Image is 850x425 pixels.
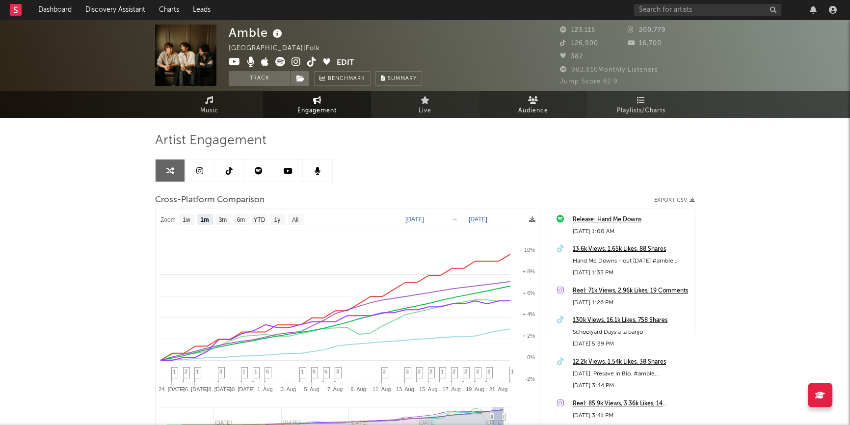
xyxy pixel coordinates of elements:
text: 1y [274,216,281,223]
text: 11. Aug [372,386,391,392]
button: Export CSV [654,197,695,203]
span: 2 [487,369,490,374]
div: Amble [229,25,285,41]
span: 1 [196,369,199,374]
text: 1w [183,216,190,223]
span: Jump Score: 82.9 [560,79,618,85]
span: 5 [324,369,327,374]
text: 15. Aug [419,386,437,392]
span: 2 [464,369,467,374]
text: → [452,216,458,223]
text: [DATE] [405,216,424,223]
text: + 10% [520,247,535,253]
div: [DATE] 3:41 PM [573,410,690,422]
text: YTD [253,216,265,223]
div: [DATE]. Presave in Bio. #amble #handmedowns #newmusic [573,368,690,380]
text: + 8% [523,268,535,274]
span: 1 [511,369,514,374]
input: Search for artists [634,4,781,16]
span: 1 [301,369,304,374]
text: + 2% [523,333,535,339]
div: Hand Me Downs - out [DATE] #amble #handmedowns #newmusic [573,255,690,267]
a: Release: Hand Me Downs [573,214,690,226]
span: 3 [336,369,339,374]
text: 3. Aug [281,386,296,392]
text: 28. [DATE] [205,386,231,392]
div: [DATE] 5:39 PM [573,338,690,350]
text: 26. [DATE] [182,386,208,392]
div: Schoolyard Days a la banjo [573,326,690,338]
span: 1 [242,369,245,374]
text: + 4% [523,311,535,317]
span: 382 [560,53,583,60]
a: Reel: 71k Views, 2.96k Likes, 19 Comments [573,285,690,297]
span: 200,779 [628,27,666,33]
span: Audience [518,105,548,117]
span: 5 [266,369,269,374]
span: Summary [388,76,417,81]
span: Benchmark [328,73,365,85]
text: All [292,216,298,223]
a: 130k Views, 16.1k Likes, 758 Shares [573,315,690,326]
button: Track [229,71,290,86]
span: 5 [313,369,316,374]
div: [GEOGRAPHIC_DATA] | Folk [229,43,331,54]
span: Cross-Platform Comparison [155,194,265,206]
a: Benchmark [314,71,371,86]
text: 7. Aug [327,386,343,392]
text: Zoom [160,216,176,223]
text: 21. Aug [489,386,507,392]
a: 13.6k Views, 1.65k Likes, 88 Shares [573,243,690,255]
span: 1 [441,369,444,374]
span: 1 [254,369,257,374]
text: [DATE] [469,216,487,223]
span: Live [419,105,431,117]
div: [DATE] 1:26 PM [573,297,690,309]
span: 2 [383,369,386,374]
text: 1m [200,216,209,223]
span: 982,810 Monthly Listeners [560,67,658,73]
span: 2 [185,369,187,374]
button: Edit [337,57,354,69]
a: Audience [479,91,587,118]
text: 5. Aug [304,386,319,392]
span: Engagement [297,105,337,117]
div: Reel: 85.9k Views, 3.36k Likes, 14 Comments [573,398,690,410]
a: 12.2k Views, 1.54k Likes, 38 Shares [573,356,690,368]
span: 3 [219,369,222,374]
text: 9. Aug [350,386,366,392]
span: 2 [418,369,421,374]
div: [DATE] 3:44 PM [573,380,690,392]
span: 123,115 [560,27,595,33]
span: Music [200,105,218,117]
text: 24. [DATE] [159,386,185,392]
span: Playlists/Charts [617,105,665,117]
div: [DATE] 1:33 PM [573,267,690,279]
span: 16,700 [628,40,662,47]
span: Artist Engagement [155,135,266,147]
div: [DATE] 1:00 AM [573,226,690,238]
span: 126,900 [560,40,598,47]
span: 1 [173,369,176,374]
span: 3 [406,369,409,374]
text: 13. Aug [396,386,414,392]
text: 30. [DATE] [229,386,255,392]
span: 3 [476,369,479,374]
a: Music [155,91,263,118]
text: 1. Aug [257,386,272,392]
text: + 6% [523,290,535,296]
text: 6m [237,216,245,223]
text: 19. Aug [466,386,484,392]
span: 2 [429,369,432,374]
text: 3m [219,216,227,223]
button: Summary [375,71,422,86]
text: 17. Aug [443,386,461,392]
span: 2 [452,369,455,374]
a: Playlists/Charts [587,91,695,118]
a: Live [371,91,479,118]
